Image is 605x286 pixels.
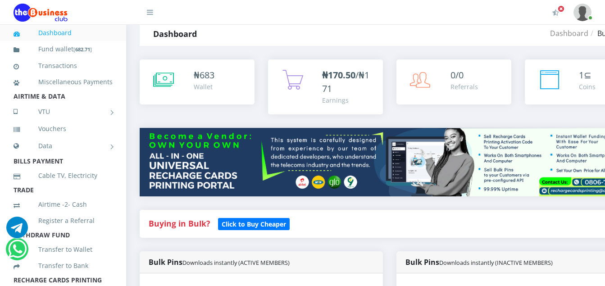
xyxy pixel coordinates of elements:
[140,59,255,104] a: ₦683 Wallet
[14,100,113,123] a: VTU
[558,5,564,12] span: Activate Your Membership
[194,82,214,91] div: Wallet
[405,257,553,267] strong: Bulk Pins
[149,218,210,229] strong: Buying in Bulk?
[450,69,464,81] span: 0/0
[182,259,290,267] small: Downloads instantly (ACTIVE MEMBERS)
[550,28,588,38] a: Dashboard
[14,55,113,76] a: Transactions
[14,255,113,276] a: Transfer to Bank
[14,135,113,157] a: Data
[218,218,290,229] a: Click to Buy Cheaper
[200,69,214,81] span: 683
[6,223,28,238] a: Chat for support
[579,69,584,81] span: 1
[14,72,113,92] a: Miscellaneous Payments
[73,46,92,53] small: [ ]
[579,68,596,82] div: ⊆
[75,46,90,53] b: 682.71
[8,245,27,260] a: Chat for support
[14,118,113,139] a: Vouchers
[573,4,591,21] img: User
[149,257,290,267] strong: Bulk Pins
[450,82,478,91] div: Referrals
[322,95,374,105] div: Earnings
[14,239,113,260] a: Transfer to Wallet
[222,220,286,228] b: Click to Buy Cheaper
[322,69,355,81] b: ₦170.50
[439,259,553,267] small: Downloads instantly (INACTIVE MEMBERS)
[14,39,113,60] a: Fund wallet[682.71]
[14,23,113,43] a: Dashboard
[14,210,113,231] a: Register a Referral
[14,165,113,186] a: Cable TV, Electricity
[153,28,197,39] strong: Dashboard
[322,69,369,95] span: /₦171
[268,59,383,114] a: ₦170.50/₦171 Earnings
[14,194,113,215] a: Airtime -2- Cash
[396,59,511,104] a: 0/0 Referrals
[579,82,596,91] div: Coins
[552,9,559,16] i: Activate Your Membership
[14,4,68,22] img: Logo
[194,68,214,82] div: ₦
